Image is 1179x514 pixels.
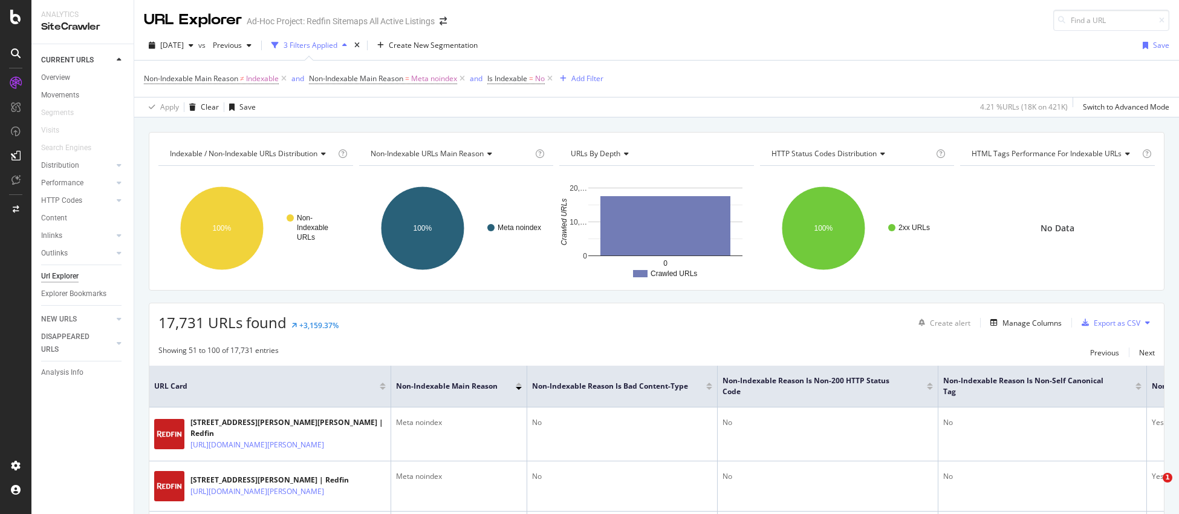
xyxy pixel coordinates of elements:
button: Add Filter [555,71,603,86]
button: 3 Filters Applied [267,36,352,55]
span: No Data [1041,222,1074,234]
text: 0 [583,252,588,260]
svg: A chart. [359,176,552,281]
text: 100% [213,224,232,232]
span: Non-Indexable Main Reason [144,73,238,84]
span: Non-Indexable Reason is Non-200 HTTP Status Code [723,375,909,397]
div: Inlinks [41,229,62,242]
span: Non-Indexable Main Reason [396,381,498,392]
a: Distribution [41,159,113,172]
text: 2xx URLs [898,223,930,232]
span: vs [198,40,208,50]
button: Save [1138,36,1169,55]
div: Analytics [41,10,124,20]
svg: A chart. [559,176,752,281]
span: = [405,73,409,84]
span: Non-Indexable Reason is Bad Content-Type [532,381,688,392]
a: [URL][DOMAIN_NAME][PERSON_NAME] [190,486,324,498]
span: Indexable / Non-Indexable URLs distribution [170,148,317,159]
button: Create alert [914,313,970,332]
div: and [470,73,482,84]
div: CURRENT URLS [41,54,94,67]
div: No [532,471,712,482]
span: Non-Indexable Reason is Non-Self Canonical Tag [943,375,1117,397]
div: Add Filter [571,73,603,84]
div: Analysis Info [41,366,83,379]
a: Segments [41,107,86,119]
a: Url Explorer [41,270,125,283]
img: main image [154,471,184,501]
div: arrow-right-arrow-left [440,17,447,25]
span: URLs by Depth [571,148,620,159]
div: and [291,73,304,84]
a: HTTP Codes [41,194,113,207]
div: Previous [1090,348,1119,358]
svg: A chart. [158,176,351,281]
div: Showing 51 to 100 of 17,731 entries [158,345,279,360]
h4: Non-Indexable URLs Main Reason [368,144,533,163]
svg: A chart. [760,176,953,281]
a: Analysis Info [41,366,125,379]
div: Manage Columns [1002,318,1062,328]
button: Previous [208,36,256,55]
a: Visits [41,124,71,137]
button: Export as CSV [1077,313,1140,332]
div: Apply [160,102,179,112]
span: HTTP Status Codes Distribution [771,148,877,159]
div: Outlinks [41,247,68,260]
button: [DATE] [144,36,198,55]
text: Non- [297,214,313,222]
span: URL Card [154,381,377,392]
div: No [532,417,712,428]
text: 20,… [570,184,588,193]
div: Save [1153,40,1169,50]
text: Crawled URLs [560,199,568,245]
button: Switch to Advanced Mode [1078,97,1169,117]
button: Create New Segmentation [372,36,482,55]
span: No [535,70,545,87]
text: 10,… [570,218,588,226]
div: Overview [41,71,70,84]
div: Save [239,102,256,112]
div: Meta noindex [396,471,522,482]
div: Export as CSV [1094,318,1140,328]
h4: Indexable / Non-Indexable URLs Distribution [167,144,336,163]
a: Outlinks [41,247,113,260]
div: [STREET_ADDRESS][PERSON_NAME][PERSON_NAME] | Redfin [190,417,386,439]
div: No [943,471,1142,482]
div: Distribution [41,159,79,172]
div: URL Explorer [144,10,242,30]
div: Visits [41,124,59,137]
button: Save [224,97,256,117]
button: and [291,73,304,84]
h4: URLs by Depth [568,144,743,163]
button: Next [1139,345,1155,360]
span: Meta noindex [411,70,457,87]
div: SiteCrawler [41,20,124,34]
span: Create New Segmentation [389,40,478,50]
div: HTTP Codes [41,194,82,207]
div: Ad-Hoc Project: Redfin Sitemaps All Active Listings [247,15,435,27]
div: Meta noindex [396,417,522,428]
h4: HTTP Status Codes Distribution [769,144,934,163]
a: Movements [41,89,125,102]
a: NEW URLS [41,313,113,326]
div: NEW URLS [41,313,77,326]
div: DISAPPEARED URLS [41,331,102,356]
div: Segments [41,107,74,119]
span: HTML Tags Performance for Indexable URLs [972,148,1122,159]
span: 1 [1163,473,1172,483]
text: Crawled URLs [651,269,697,278]
img: main image [154,419,184,449]
button: Previous [1090,345,1119,360]
div: Content [41,212,67,225]
a: DISAPPEARED URLS [41,331,113,356]
span: 2025 Sep. 9th [160,40,184,50]
input: Find a URL [1053,10,1169,31]
button: and [470,73,482,84]
div: Switch to Advanced Mode [1083,102,1169,112]
div: Performance [41,177,83,189]
div: Create alert [930,318,970,328]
